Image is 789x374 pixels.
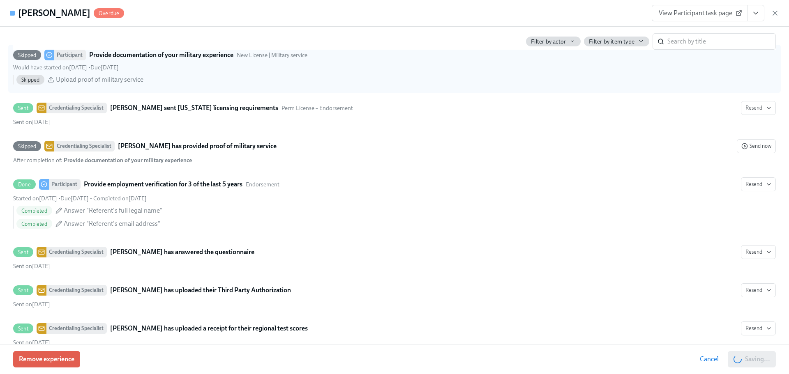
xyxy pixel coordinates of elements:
[84,179,242,189] strong: Provide employment verification for 3 of the last 5 years
[13,351,80,367] button: Remove experience
[16,208,52,214] span: Completed
[741,321,776,335] button: SentCredentialing Specialist[PERSON_NAME] has uploaded a receipt for their regional test scoresSe...
[652,5,747,21] a: View Participant task page
[589,38,634,46] span: Filter by item type
[54,50,86,60] div: Participant
[13,195,147,202] div: • •
[46,323,107,334] div: Credentialing Specialist
[16,77,44,83] span: Skipped
[584,37,649,46] button: Filter by item type
[13,181,36,188] span: Done
[281,104,353,112] span: This message uses the "Perm License – Endorsement" audience
[49,179,81,190] div: Participant
[54,141,115,151] div: Credentialing Specialist
[741,245,776,259] button: SentCredentialing Specialist[PERSON_NAME] has answered the questionnaireSent on[DATE]
[56,75,143,84] span: Upload proof of military service
[745,248,771,256] span: Resend
[531,38,566,46] span: Filter by actor
[110,103,278,113] strong: [PERSON_NAME] sent [US_STATE] licensing requirements
[64,219,160,228] span: Answer "Referent's email address"
[18,7,90,19] h4: [PERSON_NAME]
[64,157,192,164] strong: Provide documentation of your military experience
[60,195,89,202] span: Friday, September 26th 2025, 10:00 am
[741,101,776,115] button: SentCredentialing Specialist[PERSON_NAME] sent [US_STATE] licensing requirementsPerm License – En...
[13,339,50,346] span: Sunday, September 21st 2025, 5:23 pm
[110,247,254,257] strong: [PERSON_NAME] has answered the questionnaire
[659,9,741,17] span: View Participant task page
[46,285,107,296] div: Credentialing Specialist
[16,221,52,227] span: Completed
[13,105,33,111] span: Sent
[90,64,119,71] span: Friday, September 26th 2025, 10:00 am
[93,195,147,202] span: Saturday, September 27th 2025, 10:11 am
[741,142,771,150] span: Send now
[745,104,771,112] span: Resend
[667,33,776,50] input: Search by title
[46,247,107,257] div: Credentialing Specialist
[118,141,277,151] strong: [PERSON_NAME] has provided proof of military service
[745,286,771,294] span: Resend
[745,324,771,333] span: Resend
[46,103,107,113] div: Credentialing Specialist
[246,181,279,188] span: This task uses the "Endorsement" audience
[741,177,776,191] button: DoneParticipantProvide employment verification for 3 of the last 5 yearsEndorsementStarted on[DAT...
[745,180,771,188] span: Resend
[13,143,41,149] span: Skipped
[13,287,33,294] span: Sent
[741,283,776,297] button: SentCredentialing Specialist[PERSON_NAME] has uploaded their Third Party AuthorizationSent on[DATE]
[89,50,233,60] strong: Provide documentation of your military experience
[94,10,124,16] span: Overdue
[13,263,50,270] span: Sunday, September 21st 2025, 5:15 pm
[747,5,764,21] button: View task page
[237,51,307,59] span: This task uses the "New License | Military service" audience
[700,355,719,363] span: Cancel
[13,64,87,71] span: Sunday, September 21st 2025, 5:01 pm
[13,64,119,71] div: •
[110,324,308,333] strong: [PERSON_NAME] has uploaded a receipt for their regional test scores
[13,156,192,164] div: After completion of :
[526,37,581,46] button: Filter by actor
[13,52,41,58] span: Skipped
[110,285,291,295] strong: [PERSON_NAME] has uploaded their Third Party Authorization
[13,119,50,126] span: Sunday, September 21st 2025, 5:01 pm
[19,355,74,363] span: Remove experience
[13,326,33,332] span: Sent
[64,206,162,215] span: Answer "Referent's full legal name"
[13,195,57,202] span: Sunday, September 21st 2025, 5:15 pm
[13,301,50,308] span: Sunday, September 21st 2025, 5:21 pm
[13,249,33,255] span: Sent
[737,139,776,153] button: SkippedCredentialing Specialist[PERSON_NAME] has provided proof of military serviceAfter completi...
[694,351,724,367] button: Cancel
